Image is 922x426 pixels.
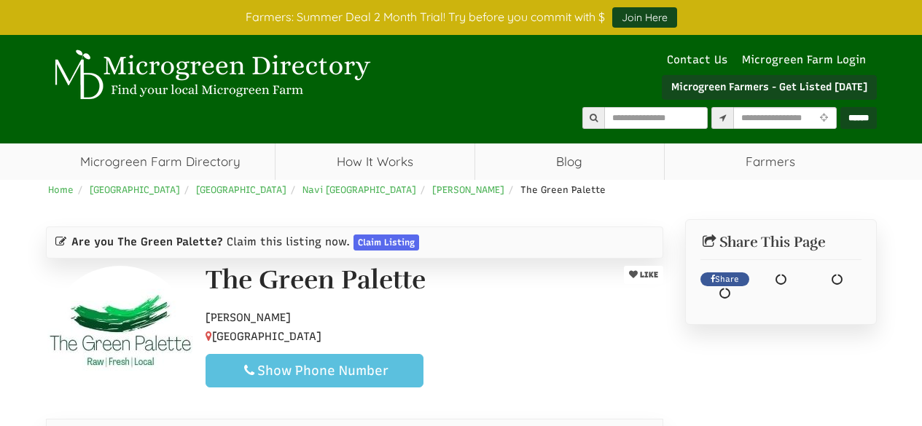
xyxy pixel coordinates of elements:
[742,53,873,66] a: Microgreen Farm Login
[90,184,180,195] a: [GEOGRAPHIC_DATA]
[660,53,735,66] a: Contact Us
[432,184,504,195] a: [PERSON_NAME]
[218,362,411,379] div: Show Phone Number
[46,143,276,180] a: Microgreen Farm Directory
[48,184,74,195] a: Home
[47,266,193,411] img: Contact The Green Palette
[276,143,474,180] a: How It Works
[35,7,888,28] div: Farmers: Summer Deal 2 Month Trial! Try before you commit with $
[206,330,321,343] span: [GEOGRAPHIC_DATA]
[227,234,350,250] span: Claim this listing now.
[206,266,426,295] h1: The Green Palette
[46,50,374,100] img: Microgreen Directory
[475,143,664,180] a: Blog
[353,234,419,251] a: Claim Listing
[612,7,677,28] a: Join Here
[700,272,749,287] a: Share
[662,75,877,100] a: Microgreen Farmers - Get Listed [DATE]
[665,143,877,180] span: Farmers
[520,184,606,195] span: The Green Palette
[816,114,832,123] i: Use Current Location
[196,184,286,195] a: [GEOGRAPHIC_DATA]
[700,234,862,251] h2: Share This Page
[302,184,416,195] a: Navi [GEOGRAPHIC_DATA]
[206,311,291,324] span: [PERSON_NAME]
[638,270,658,280] span: LIKE
[46,419,664,419] ul: Profile Tabs
[71,234,223,250] span: Are you The Green Palette?
[624,266,663,284] button: LIKE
